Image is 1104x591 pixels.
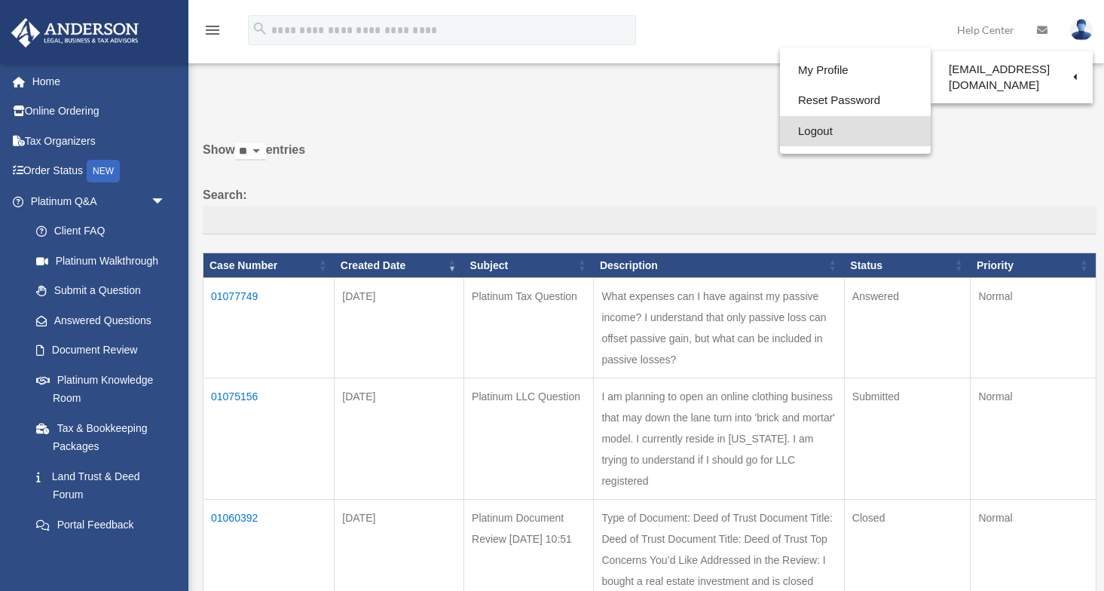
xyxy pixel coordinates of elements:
[203,378,335,500] td: 01075156
[21,510,181,540] a: Portal Feedback
[203,278,335,378] td: 01077749
[335,278,464,378] td: [DATE]
[335,253,464,278] th: Created Date: activate to sort column ascending
[594,253,844,278] th: Description: activate to sort column ascending
[464,253,594,278] th: Subject: activate to sort column ascending
[11,156,188,187] a: Order StatusNEW
[971,253,1096,278] th: Priority: activate to sort column ascending
[203,253,335,278] th: Case Number: activate to sort column ascending
[252,20,268,37] i: search
[21,365,181,413] a: Platinum Knowledge Room
[203,139,1096,176] label: Show entries
[594,278,844,378] td: What expenses can I have against my passive income? I understand that only passive loss can offse...
[11,66,188,96] a: Home
[7,18,143,47] img: Anderson Advisors Platinum Portal
[11,96,188,127] a: Online Ordering
[151,540,181,571] span: arrow_drop_down
[203,185,1096,234] label: Search:
[203,206,1096,234] input: Search:
[594,378,844,500] td: I am planning to open an online clothing business that may down the lane turn into 'brick and mor...
[21,276,181,306] a: Submit a Question
[11,540,188,570] a: Digital Productsarrow_drop_down
[931,55,1093,100] a: [EMAIL_ADDRESS][DOMAIN_NAME]
[971,278,1096,378] td: Normal
[21,413,181,461] a: Tax & Bookkeeping Packages
[780,116,931,147] a: Logout
[21,216,181,247] a: Client FAQ
[1070,19,1093,41] img: User Pic
[21,305,173,335] a: Answered Questions
[971,378,1096,500] td: Normal
[464,378,594,500] td: Platinum LLC Question
[335,378,464,500] td: [DATE]
[844,253,971,278] th: Status: activate to sort column ascending
[11,126,188,156] a: Tax Organizers
[844,378,971,500] td: Submitted
[203,26,222,39] a: menu
[87,160,120,182] div: NEW
[11,186,181,216] a: Platinum Q&Aarrow_drop_down
[780,55,931,86] a: My Profile
[151,186,181,217] span: arrow_drop_down
[464,278,594,378] td: Platinum Tax Question
[844,278,971,378] td: Answered
[203,21,222,39] i: menu
[235,143,266,161] select: Showentries
[21,461,181,510] a: Land Trust & Deed Forum
[21,335,181,366] a: Document Review
[780,85,931,116] a: Reset Password
[21,246,181,276] a: Platinum Walkthrough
